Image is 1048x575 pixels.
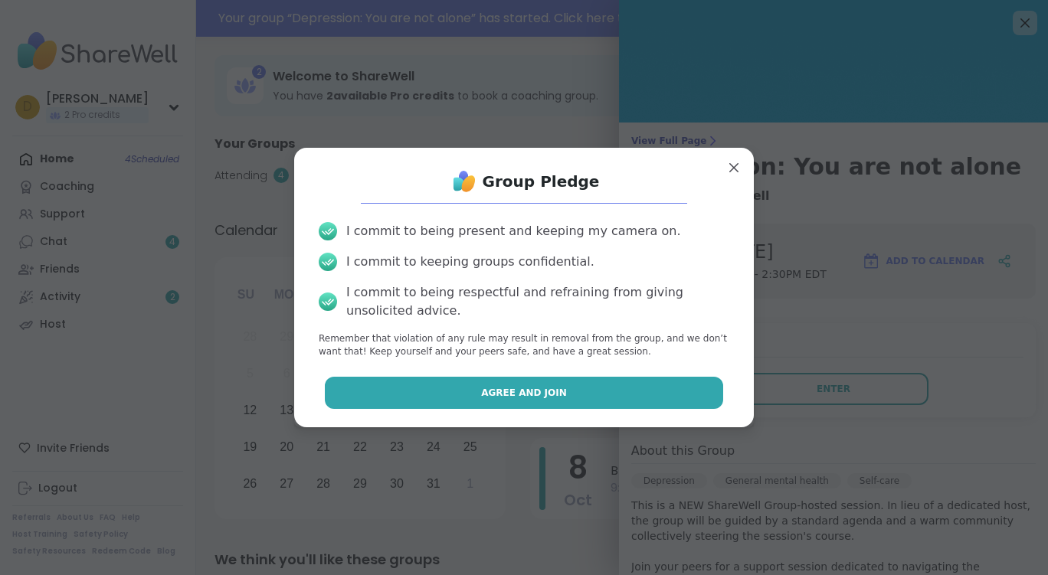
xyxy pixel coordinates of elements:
div: I commit to being respectful and refraining from giving unsolicited advice. [346,283,729,320]
p: Remember that violation of any rule may result in removal from the group, and we don’t want that!... [319,332,729,358]
div: I commit to being present and keeping my camera on. [346,222,680,240]
div: I commit to keeping groups confidential. [346,253,594,271]
h1: Group Pledge [483,171,600,192]
img: ShareWell Logo [449,166,480,197]
span: Agree and Join [481,386,567,400]
button: Agree and Join [325,377,724,409]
